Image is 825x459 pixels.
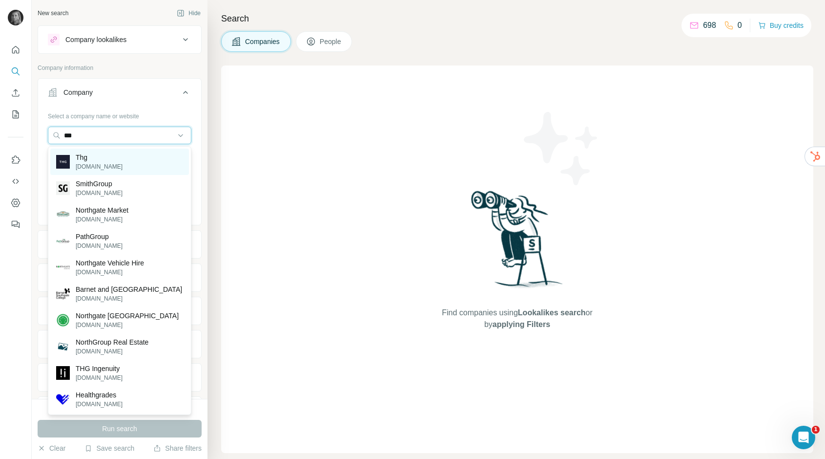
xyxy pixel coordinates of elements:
p: Northgate [GEOGRAPHIC_DATA] [76,311,179,321]
button: HQ location [38,266,201,289]
div: Company [63,87,93,97]
img: NorthGroup Real Estate [56,340,70,353]
button: Clear [38,443,65,453]
button: Quick start [8,41,23,59]
button: Use Surfe on LinkedIn [8,151,23,169]
img: THG Ingenuity [56,366,70,380]
span: applying Filters [493,320,550,328]
p: THG Ingenuity [76,364,123,373]
p: NorthGroup Real Estate [76,337,148,347]
p: [DOMAIN_NAME] [76,189,123,197]
img: PathGroup [56,234,70,248]
div: Select a company name or website [48,108,191,121]
span: People [320,37,342,46]
p: Thg [76,153,123,162]
img: Thg [56,155,70,169]
button: My lists [8,106,23,123]
p: Northgate Market [76,205,128,215]
img: Barnet and Southgate College [56,287,70,301]
p: Company information [38,64,202,72]
button: Hide [170,6,207,21]
img: Northgate Market [56,208,70,221]
p: [DOMAIN_NAME] [76,241,123,250]
div: Company lookalikes [65,35,126,44]
button: Save search [84,443,134,453]
p: [DOMAIN_NAME] [76,162,123,171]
iframe: Intercom live chat [792,426,815,449]
button: Company [38,81,201,108]
img: Surfe Illustration - Stars [517,105,605,193]
p: [DOMAIN_NAME] [76,268,144,277]
button: Company lookalikes [38,28,201,51]
span: 1 [812,426,820,434]
button: Search [8,63,23,80]
button: Feedback [8,216,23,233]
button: Buy credits [758,19,804,32]
button: Annual revenue ($) [38,299,201,323]
button: Enrich CSV [8,84,23,102]
img: SmithGroup [56,181,70,195]
p: Northgate Vehicle Hire [76,258,144,268]
button: Technologies [38,366,201,389]
p: 698 [703,20,716,31]
span: Find companies using or by [439,307,595,330]
button: Dashboard [8,194,23,212]
img: Surfe Illustration - Woman searching with binoculars [467,188,568,297]
button: Employees (size) [38,332,201,356]
p: [DOMAIN_NAME] [76,347,148,356]
p: SmithGroup [76,179,123,189]
p: [DOMAIN_NAME] [76,321,179,329]
p: PathGroup [76,232,123,241]
button: Share filters [153,443,202,453]
p: 0 [738,20,742,31]
button: Industry [38,233,201,256]
div: New search [38,9,68,18]
p: [DOMAIN_NAME] [76,373,123,382]
span: Lookalikes search [518,308,586,317]
img: Northgate España [56,313,70,327]
span: Companies [245,37,281,46]
img: Northgate Vehicle Hire [56,261,70,274]
h4: Search [221,12,813,25]
p: Healthgrades [76,390,123,400]
p: [DOMAIN_NAME] [76,215,128,224]
p: [DOMAIN_NAME] [76,294,182,303]
button: Use Surfe API [8,173,23,190]
p: Barnet and [GEOGRAPHIC_DATA] [76,284,182,294]
img: Avatar [8,10,23,25]
img: Healthgrades [56,393,70,406]
p: [DOMAIN_NAME] [76,400,123,409]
